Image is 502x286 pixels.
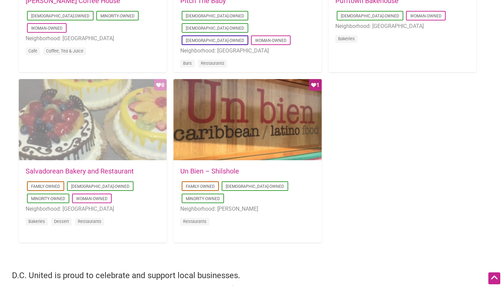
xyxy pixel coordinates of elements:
[31,14,89,18] a: [DEMOGRAPHIC_DATA]-Owned
[76,196,108,201] a: Woman-Owned
[410,14,442,18] a: Woman-Owned
[71,184,129,189] a: [DEMOGRAPHIC_DATA]-Owned
[28,219,45,224] a: Bakeries
[186,196,220,201] a: Minority-Owned
[180,46,315,55] li: Neighborhood: [GEOGRAPHIC_DATA]
[26,167,134,175] a: Salvadorean Bakery and Restaurant
[28,48,37,54] a: Cafe
[31,196,65,201] a: Minority-Owned
[335,22,470,31] li: Neighborhood: [GEOGRAPHIC_DATA]
[31,26,62,31] a: Woman-Owned
[12,270,490,282] h4: D.C. United is proud to celebrate and support local businesses.
[255,38,287,43] a: Woman-Owned
[226,184,284,189] a: [DEMOGRAPHIC_DATA]-Owned
[186,184,215,189] a: Family-Owned
[186,14,244,18] a: [DEMOGRAPHIC_DATA]-Owned
[183,61,192,66] a: Bars
[100,14,135,18] a: Minority-Owned
[338,36,355,41] a: Bakeries
[186,26,244,31] a: [DEMOGRAPHIC_DATA]-Owned
[26,34,160,43] li: Neighborhood: [GEOGRAPHIC_DATA]
[54,219,69,224] a: Dessert
[31,184,60,189] a: Family-Owned
[341,14,399,18] a: [DEMOGRAPHIC_DATA]-Owned
[488,272,500,284] div: Scroll Back to Top
[183,219,207,224] a: Restaurants
[180,167,239,175] a: Un Bien – Shilshole
[78,219,101,224] a: Restaurants
[26,205,160,213] li: Neighborhood: [GEOGRAPHIC_DATA]
[46,48,83,54] a: Coffee, Tea & Juice
[180,205,315,213] li: Neighborhood: [PERSON_NAME]
[186,38,244,43] a: [DEMOGRAPHIC_DATA]-Owned
[201,61,224,66] a: Restaurants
